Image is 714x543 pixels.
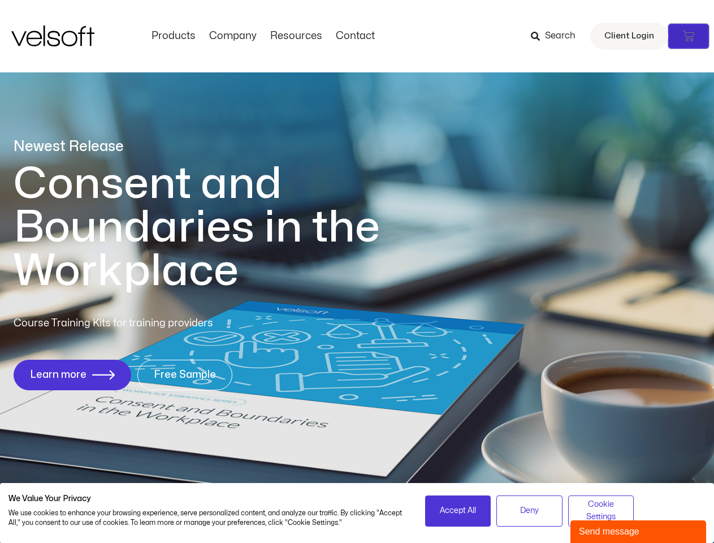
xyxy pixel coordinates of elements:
[496,495,562,527] button: Deny all cookies
[568,495,634,527] button: Adjust cookie preferences
[145,30,202,42] a: ProductsMenu Toggle
[329,30,382,42] a: ContactMenu Toggle
[604,29,654,44] span: Client Login
[30,369,86,381] span: Learn more
[590,23,668,50] a: Client Login
[14,137,426,157] p: Newest Release
[137,360,232,390] a: Free Sample
[14,360,131,390] a: Learn more
[531,27,583,46] a: Search
[545,29,575,44] span: Search
[202,30,263,42] a: CompanyMenu Toggle
[145,30,382,42] nav: Menu
[570,518,708,543] iframe: chat widget
[520,505,539,517] span: Deny
[8,494,408,504] h2: We Value Your Privacy
[8,508,408,528] p: We use cookies to enhance your browsing experience, serve personalized content, and analyze our t...
[263,30,329,42] a: ResourcesMenu Toggle
[14,162,426,293] h1: Consent and Boundaries in the Workplace
[440,505,476,517] span: Accept All
[575,498,627,524] span: Cookie Settings
[154,369,216,381] span: Free Sample
[14,316,295,331] p: Course Training Kits for training providers
[11,25,94,46] img: Velsoft Training Materials
[425,495,491,527] button: Accept all cookies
